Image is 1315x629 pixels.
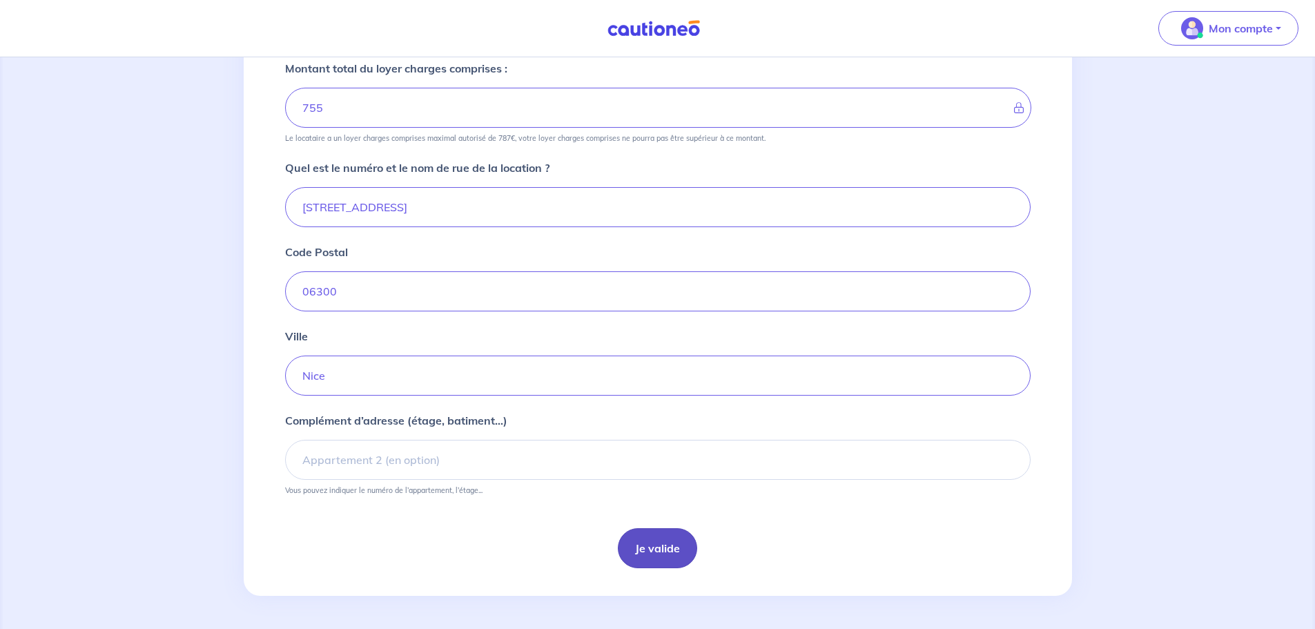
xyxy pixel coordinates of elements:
p: Montant total du loyer charges comprises : [285,60,507,77]
p: Mon compte [1209,20,1273,37]
input: Ex: 165 avenue de Bretagne [285,187,1031,227]
img: Cautioneo [602,20,705,37]
p: Ville [285,328,308,345]
button: illu_account_valid_menu.svgMon compte [1158,11,1298,46]
button: Je valide [618,528,697,568]
input: Ex: Lille [285,356,1031,396]
p: Quel est le numéro et le nom de rue de la location ? [285,159,549,176]
p: Le locataire a un loyer charges comprises maximal autorisé de 787€, votre loyer charges comprises... [285,133,766,143]
p: Vous pouvez indiquer le numéro de l’appartement, l’étage... [285,485,483,495]
input: Appartement 2 (en option) [285,440,1031,480]
input: Ex: 59000 [285,271,1031,311]
p: Complément d’adresse (étage, batiment...) [285,412,507,429]
img: illu_account_valid_menu.svg [1181,17,1203,39]
p: Code Postal [285,244,348,260]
